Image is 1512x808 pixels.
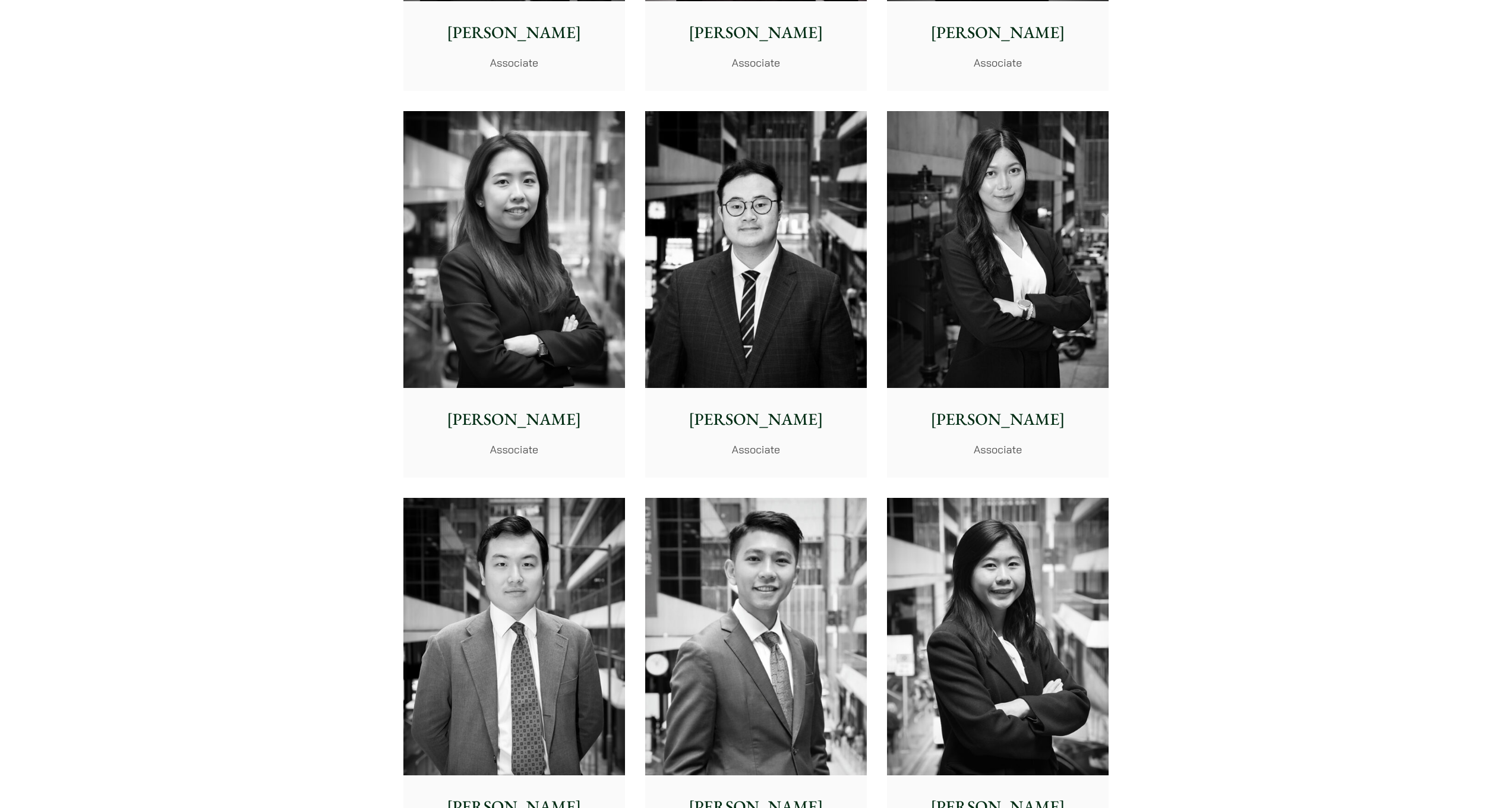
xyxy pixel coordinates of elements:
[897,20,1099,45] p: [PERSON_NAME]
[897,407,1099,432] p: [PERSON_NAME]
[413,407,615,432] p: [PERSON_NAME]
[403,111,625,478] a: [PERSON_NAME] Associate
[655,55,857,71] p: Associate
[655,20,857,45] p: [PERSON_NAME]
[897,441,1099,457] p: Associate
[887,111,1109,478] a: Joanne Lam photo [PERSON_NAME] Associate
[655,407,857,432] p: [PERSON_NAME]
[655,441,857,457] p: Associate
[897,55,1099,71] p: Associate
[413,20,615,45] p: [PERSON_NAME]
[413,441,615,457] p: Associate
[413,55,615,71] p: Associate
[887,111,1109,389] img: Joanne Lam photo
[645,111,867,478] a: [PERSON_NAME] Associate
